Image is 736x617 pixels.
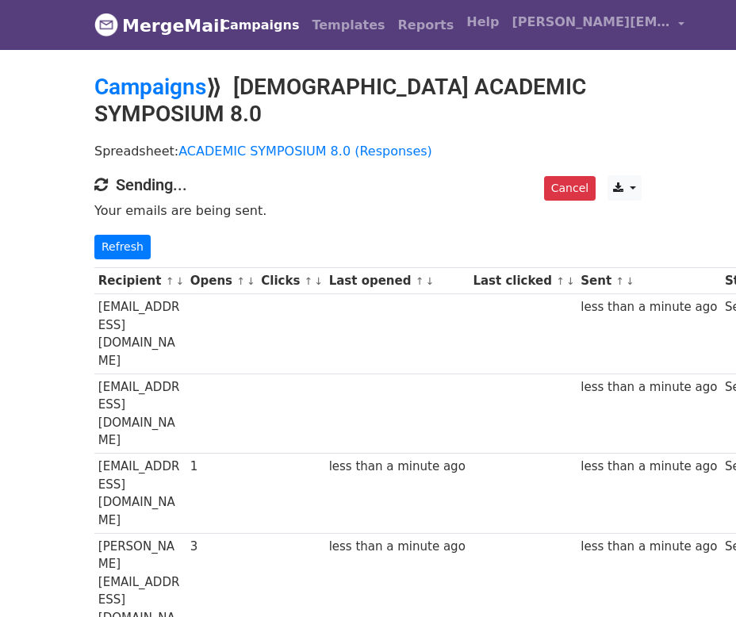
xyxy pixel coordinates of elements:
[425,275,434,287] a: ↓
[305,10,391,41] a: Templates
[544,176,596,201] a: Cancel
[190,458,254,476] div: 1
[505,6,691,44] a: [PERSON_NAME][EMAIL_ADDRESS][DOMAIN_NAME]
[566,275,575,287] a: ↓
[325,268,470,294] th: Last opened
[186,268,258,294] th: Opens
[577,268,721,294] th: Sent
[94,202,642,219] p: Your emails are being sent.
[581,378,717,397] div: less than a minute ago
[175,275,184,287] a: ↓
[94,9,201,42] a: MergeMail
[556,275,565,287] a: ↑
[626,275,634,287] a: ↓
[94,74,642,127] h2: ⟫ [DEMOGRAPHIC_DATA] ACADEMIC SYMPOSIUM 8.0
[581,458,717,476] div: less than a minute ago
[247,275,255,287] a: ↓
[178,144,432,159] a: ACADEMIC SYMPOSIUM 8.0 (Responses)
[581,538,717,556] div: less than a minute ago
[166,275,174,287] a: ↑
[94,235,151,259] a: Refresh
[314,275,323,287] a: ↓
[615,275,624,287] a: ↑
[94,294,186,374] td: [EMAIL_ADDRESS][DOMAIN_NAME]
[416,275,424,287] a: ↑
[581,298,717,316] div: less than a minute ago
[94,143,642,159] p: Spreadsheet:
[512,13,670,32] span: [PERSON_NAME][EMAIL_ADDRESS][DOMAIN_NAME]
[236,275,245,287] a: ↑
[329,458,466,476] div: less than a minute ago
[470,268,577,294] th: Last clicked
[94,374,186,454] td: [EMAIL_ADDRESS][DOMAIN_NAME]
[94,268,186,294] th: Recipient
[305,275,313,287] a: ↑
[329,538,466,556] div: less than a minute ago
[94,454,186,534] td: [EMAIL_ADDRESS][DOMAIN_NAME]
[94,13,118,36] img: MergeMail logo
[214,10,305,41] a: Campaigns
[257,268,324,294] th: Clicks
[190,538,254,556] div: 3
[94,175,642,194] h4: Sending...
[94,74,206,100] a: Campaigns
[392,10,461,41] a: Reports
[460,6,505,38] a: Help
